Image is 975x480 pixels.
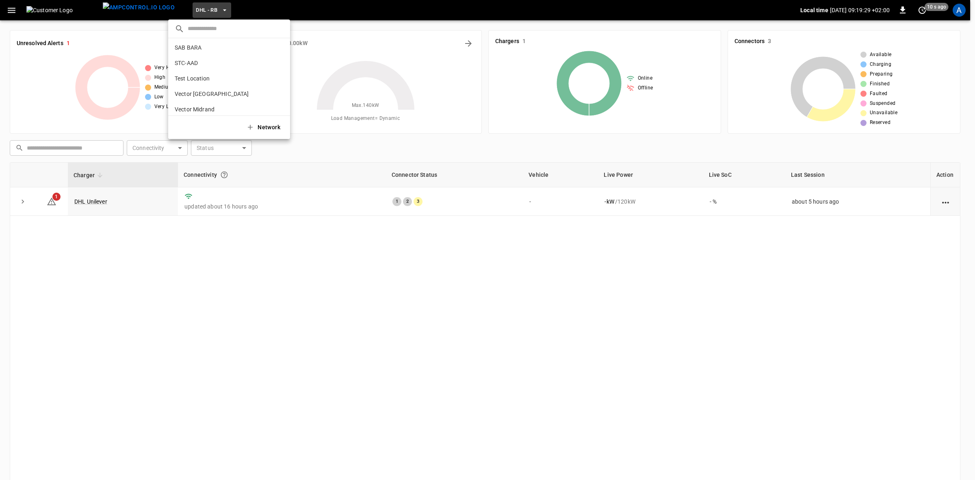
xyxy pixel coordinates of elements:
p: Vector [GEOGRAPHIC_DATA] [175,90,254,98]
p: STC-AAD [175,59,254,67]
p: Test Location [175,74,254,83]
button: Network [241,119,287,136]
p: SAB BARA [175,43,254,52]
p: Vector Midrand [175,105,254,113]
